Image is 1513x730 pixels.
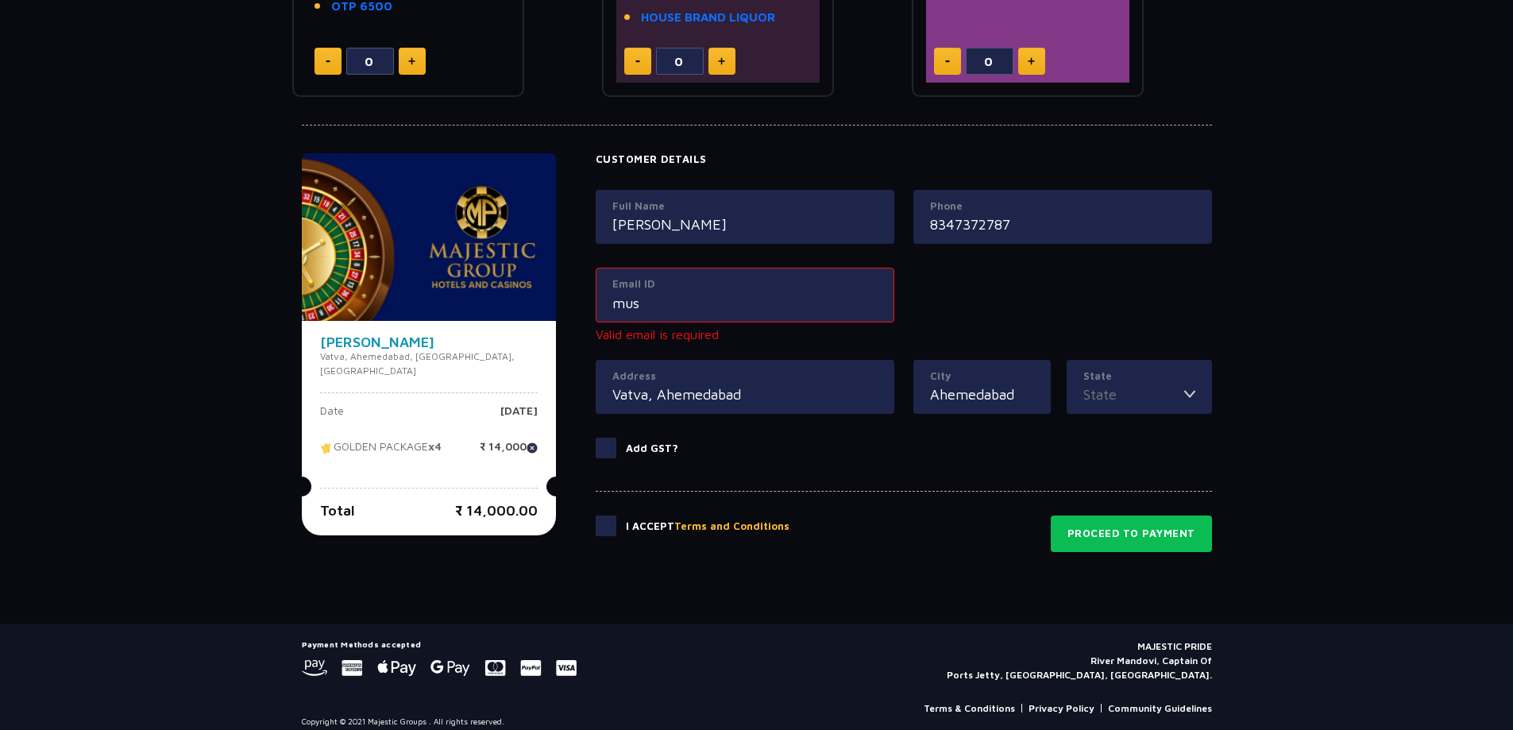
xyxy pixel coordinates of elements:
p: I Accept [626,519,789,535]
label: Email ID [612,276,878,292]
input: State [1083,384,1184,405]
p: Valid email is required [596,325,894,344]
input: Mobile [930,214,1195,235]
p: ₹ 14,000 [480,441,538,465]
img: plus [1028,57,1035,65]
label: Full Name [612,199,878,214]
input: Email ID [612,292,878,314]
label: City [930,369,1034,384]
img: plus [718,57,725,65]
input: Full Name [612,214,878,235]
p: Vatva, Ahemedabad, [GEOGRAPHIC_DATA], [GEOGRAPHIC_DATA] [320,350,538,378]
a: Terms & Conditions [924,701,1015,716]
input: Address [612,384,878,405]
a: HOUSE BRAND LIQUOR [641,9,775,27]
a: Privacy Policy [1029,701,1094,716]
button: Terms and Conditions [674,519,789,535]
img: plus [408,57,415,65]
label: Address [612,369,878,384]
p: Copyright © 2021 Majestic Groups . All rights reserved. [302,716,504,728]
p: GOLDEN PACKAGE [320,441,442,465]
p: MAJESTIC PRIDE River Mandovi, Captain Of Ports Jetty, [GEOGRAPHIC_DATA], [GEOGRAPHIC_DATA]. [947,639,1212,682]
img: majesticPride-banner [302,153,556,321]
p: Add GST? [626,441,678,457]
p: Date [320,405,344,429]
p: Total [320,500,355,521]
img: minus [635,60,640,63]
strong: x4 [428,440,442,454]
img: minus [945,60,950,63]
p: ₹ 14,000.00 [455,500,538,521]
img: minus [326,60,330,63]
input: City [930,384,1034,405]
label: State [1083,369,1195,384]
button: Proceed to Payment [1051,516,1212,552]
h5: Payment Methods accepted [302,639,577,649]
h4: [PERSON_NAME] [320,335,538,350]
label: Phone [930,199,1195,214]
h4: Customer Details [596,153,1212,166]
img: toggler icon [1184,384,1195,405]
p: [DATE] [500,405,538,429]
a: Community Guidelines [1108,701,1212,716]
img: tikcet [320,441,334,455]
